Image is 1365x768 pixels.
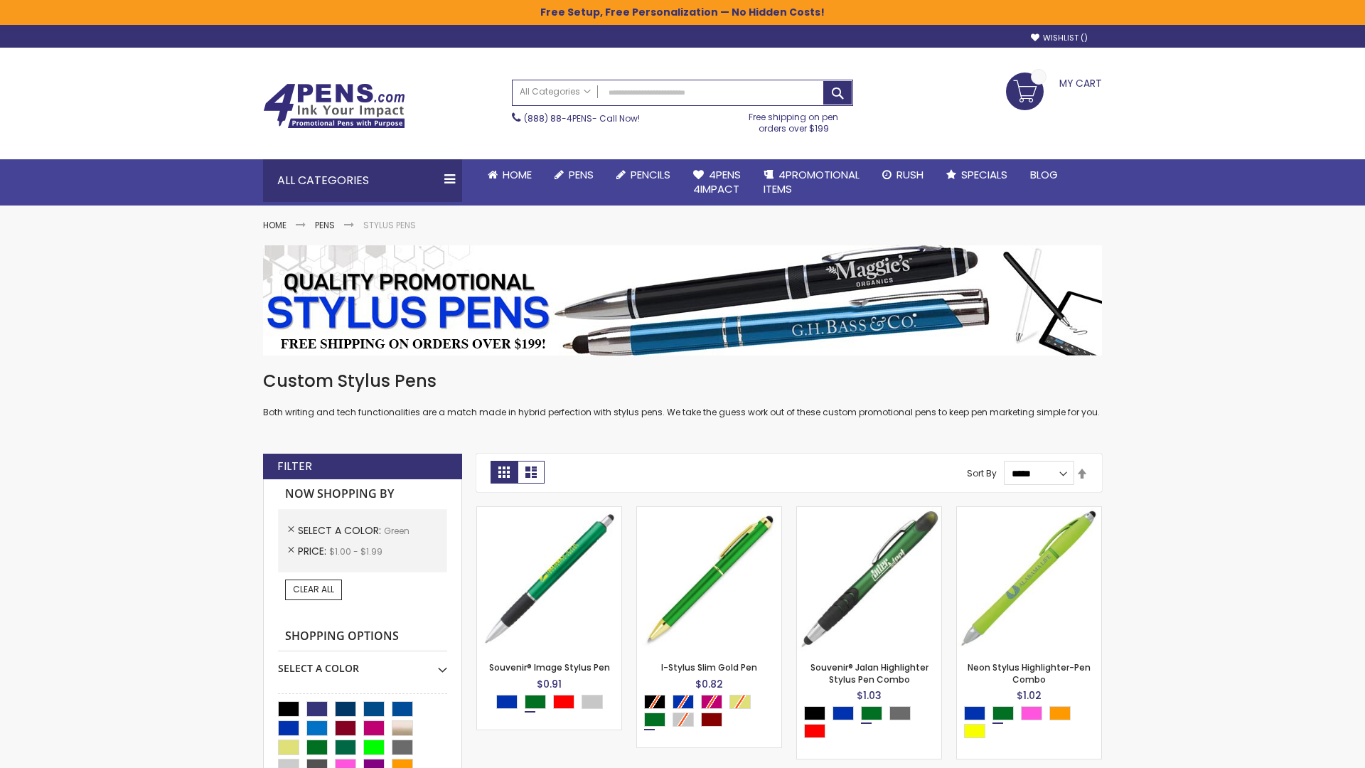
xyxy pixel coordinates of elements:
[520,86,591,97] span: All Categories
[764,167,860,196] span: 4PROMOTIONAL ITEMS
[833,706,854,720] div: Blue
[644,713,665,727] div: Green
[285,580,342,599] a: Clear All
[797,506,941,518] a: Souvenir® Jalan Highlighter Stylus Pen Combo-Green
[964,706,1101,742] div: Select A Color
[682,159,752,206] a: 4Pens4impact
[964,706,985,720] div: Blue
[278,622,447,652] strong: Shopping Options
[1030,167,1058,182] span: Blog
[1031,33,1088,43] a: Wishlist
[1021,706,1042,720] div: Pink
[263,83,405,129] img: 4Pens Custom Pens and Promotional Products
[605,159,682,191] a: Pencils
[329,545,382,558] span: $1.00 - $1.99
[553,695,574,709] div: Red
[384,525,409,537] span: Green
[804,724,825,738] div: Red
[810,661,928,685] a: Souvenir® Jalan Highlighter Stylus Pen Combo
[871,159,935,191] a: Rush
[263,370,1102,419] div: Both writing and tech functionalities are a match made in hybrid perfection with stylus pens. We ...
[889,706,911,720] div: Grey
[957,506,1101,518] a: Neon Stylus Highlighter-Pen Combo-Green
[961,167,1007,182] span: Specials
[631,167,670,182] span: Pencils
[992,706,1014,720] div: Green
[477,506,621,518] a: Souvenir® Image Stylus Pen-Green
[524,112,640,124] span: - Call Now!
[582,695,603,709] div: Silver
[752,159,871,206] a: 4PROMOTIONALITEMS
[569,167,594,182] span: Pens
[525,695,546,709] div: Green
[496,695,518,709] div: Blue
[293,583,334,595] span: Clear All
[496,695,610,713] div: Select A Color
[695,677,723,691] span: $0.82
[513,80,598,104] a: All Categories
[661,661,757,673] a: I-Stylus Slim Gold Pen
[263,245,1102,356] img: Stylus Pens
[489,661,610,673] a: Souvenir® Image Stylus Pen
[537,677,562,691] span: $0.91
[263,370,1102,393] h1: Custom Stylus Pens
[804,706,941,742] div: Select A Color
[491,461,518,484] strong: Grid
[278,651,447,676] div: Select A Color
[701,713,722,727] div: Wine
[637,506,781,518] a: I-Stylus Slim Gold-Green
[935,159,1019,191] a: Specials
[1019,159,1069,191] a: Blog
[298,544,329,558] span: Price
[968,661,1091,685] a: Neon Stylus Highlighter-Pen Combo
[804,706,825,720] div: Black
[644,695,781,730] div: Select A Color
[797,507,941,651] img: Souvenir® Jalan Highlighter Stylus Pen Combo-Green
[543,159,605,191] a: Pens
[363,219,416,231] strong: Stylus Pens
[277,459,312,474] strong: Filter
[637,507,781,651] img: I-Stylus Slim Gold-Green
[263,159,462,202] div: All Categories
[263,219,287,231] a: Home
[503,167,532,182] span: Home
[1017,688,1042,703] span: $1.02
[896,167,924,182] span: Rush
[524,112,592,124] a: (888) 88-4PENS
[964,724,985,738] div: Yellow
[734,106,854,134] div: Free shipping on pen orders over $199
[861,706,882,720] div: Green
[278,479,447,509] strong: Now Shopping by
[298,523,384,538] span: Select A Color
[476,159,543,191] a: Home
[477,507,621,651] img: Souvenir® Image Stylus Pen-Green
[857,688,882,703] span: $1.03
[1049,706,1071,720] div: Orange
[693,167,741,196] span: 4Pens 4impact
[967,467,997,479] label: Sort By
[957,507,1101,651] img: Neon Stylus Highlighter-Pen Combo-Green
[315,219,335,231] a: Pens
